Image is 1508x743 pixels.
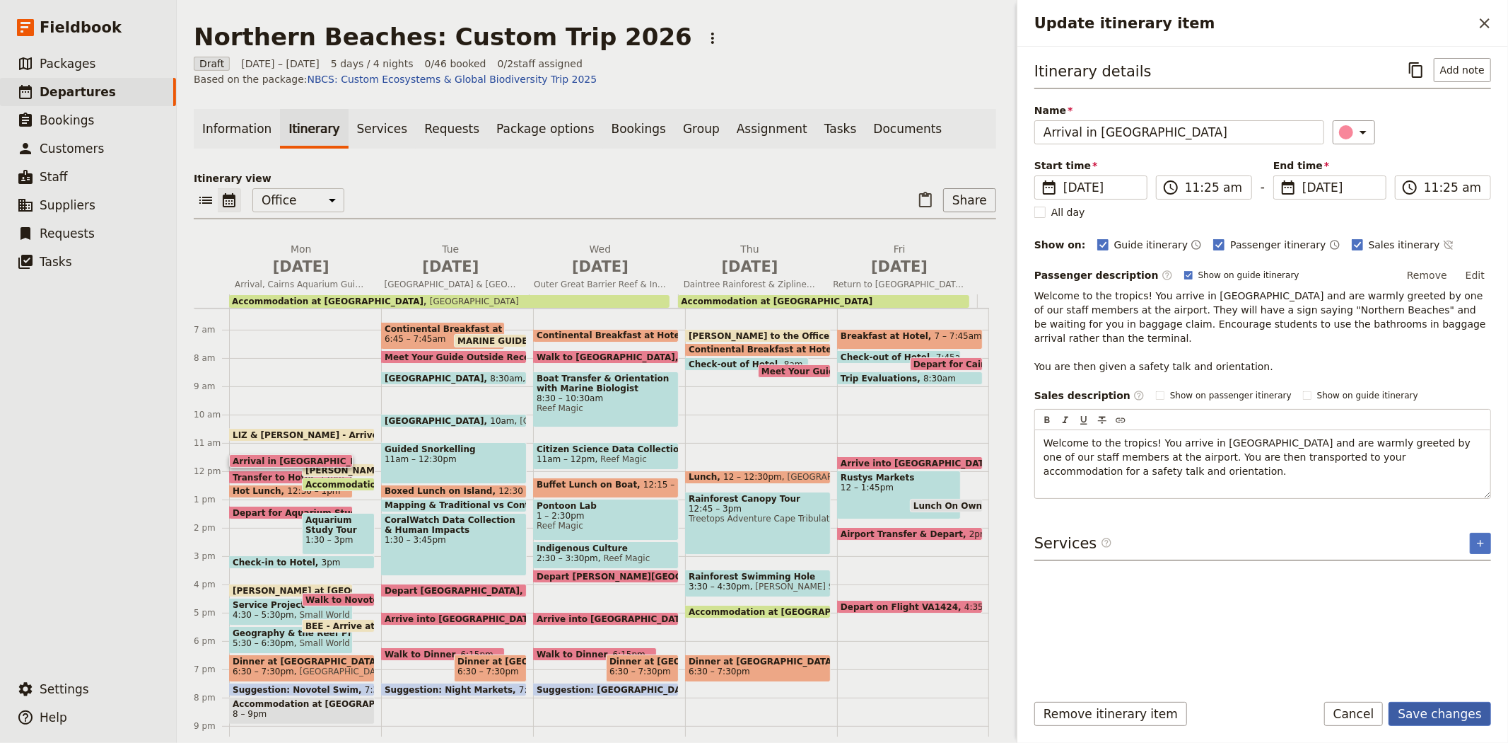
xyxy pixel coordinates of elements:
[194,494,229,505] div: 1 pm
[685,655,831,682] div: Dinner at [GEOGRAPHIC_DATA]6:30 – 7:30pm
[526,586,545,595] span: 4pm
[1063,179,1138,196] span: [DATE]
[533,647,657,661] div: Walk to Dinner6:15pm
[1162,270,1173,281] span: ​
[701,26,725,50] button: Actions
[305,515,371,535] span: Aquarium Study Tour
[498,486,551,496] span: 12:30 – 1pm
[40,17,122,38] span: Fieldbook
[537,501,675,511] span: Pontoon Lab
[385,614,544,623] span: Arrive into [GEOGRAPHIC_DATA]
[385,486,498,496] span: Boxed Lunch on Island
[935,331,982,347] span: 7 – 7:45am
[1114,238,1188,252] span: Guide itinerary
[461,650,493,659] span: 6:15pm
[454,334,527,347] div: MARINE GUIDES - Arrive at Office
[533,442,679,470] div: Citizen Science Data Collection & Species & Predator Identification11am – 12pmReef Magic
[235,242,368,277] h2: Mon
[685,357,809,371] div: Check-out of Hotel8am
[1473,11,1497,35] button: Close drawer
[537,444,675,454] span: Citizen Science Data Collection & Species & Predator Identification
[498,57,583,71] span: 0 / 2 staff assigned
[678,295,969,308] div: Accommodation at [GEOGRAPHIC_DATA]
[1324,702,1384,726] button: Cancel
[1034,238,1086,252] div: Show on:
[305,480,503,489] span: Accommodation at [GEOGRAPHIC_DATA]
[841,473,957,483] span: Rustys Markets
[1424,179,1482,196] input: ​
[609,667,671,676] span: 6:30 – 7:30pm
[1034,13,1473,34] h2: Update itinerary item
[689,607,887,616] span: Accommodation at [GEOGRAPHIC_DATA]
[416,109,488,149] a: Requests
[533,478,679,498] div: Buffet Lunch on Boat12:15 – 1pm
[305,595,591,604] span: Walk to Novotel for Service Project, Presentation & Dinner
[1101,537,1112,548] span: ​
[533,350,679,364] div: Walk to [GEOGRAPHIC_DATA]
[287,486,340,496] span: 12:30 – 1pm
[603,109,674,149] a: Bookings
[837,600,983,614] div: Depart on Flight VA14244:35pm
[689,359,784,369] span: Check-out of Hotel
[537,614,696,623] span: Arrive into [GEOGRAPHIC_DATA]
[302,513,375,555] div: Aquarium Study Tour1:30 – 3pm
[613,650,645,659] span: 6:15pm
[233,685,365,694] span: Suggestion: Novotel Swim
[40,113,94,127] span: Bookings
[1404,58,1428,82] button: Copy itinerary item
[1329,236,1340,253] button: Time shown on passenger itinerary
[533,541,679,569] div: Indigenous Culture2:30 – 3:30pmReef Magic
[537,685,703,694] span: Suggestion: [GEOGRAPHIC_DATA]
[229,697,375,725] div: Accommodation at [GEOGRAPHIC_DATA]8 – 9pm
[457,667,519,676] span: 6:30 – 7:30pm
[537,454,595,464] span: 11am – 12pm
[1434,58,1491,82] button: Add note
[537,521,675,531] span: Reef Magic
[1369,238,1440,252] span: Sales itinerary
[1273,159,1386,173] span: End time
[305,535,371,545] span: 1:30 – 3pm
[194,607,229,618] div: 5 pm
[684,256,817,277] span: [DATE]
[1133,390,1145,401] span: ​
[490,416,514,425] span: 10am
[533,612,679,626] div: Arrive into [GEOGRAPHIC_DATA]
[681,296,872,306] span: Accommodation at [GEOGRAPHIC_DATA]
[537,393,675,403] span: 8:30 – 10:30am
[1459,265,1491,286] button: Edit
[232,296,423,306] span: Accommodation at [GEOGRAPHIC_DATA]
[40,85,116,99] span: Departures
[689,572,827,582] span: Rainforest Swimming Hole
[194,381,229,392] div: 9 am
[381,485,527,498] div: Boxed Lunch on Island12:30 – 1pm
[1261,178,1265,200] span: -
[233,430,428,439] span: LIZ & [PERSON_NAME] - Arrive at Office
[689,331,836,340] span: [PERSON_NAME] to the Office
[837,471,961,519] div: Rustys Markets12 – 1:45pm
[689,667,750,676] span: 6:30 – 7:30pm
[1443,236,1454,253] button: Time not shown on sales itinerary
[385,256,518,277] span: [DATE]
[782,472,877,482] span: [GEOGRAPHIC_DATA]
[533,371,679,427] div: Boat Transfer & Orientation with Marine Biologist8:30 – 10:30amReef Magic
[537,403,675,413] span: Reef Magic
[381,499,527,512] div: Mapping & Traditional vs Contemporary Management Activity
[233,628,349,638] span: Geography & the Reef Presentation
[381,513,527,576] div: CoralWatch Data Collection & Human Impacts1:30 – 3:45pm
[308,74,597,85] a: NBCS: Custom Ecosystems & Global Biodiversity Trip 2025
[40,142,104,156] span: Customers
[689,494,827,504] span: Rainforest Canopy Tour
[609,657,675,667] span: Dinner at [GEOGRAPHIC_DATA]
[385,500,686,510] span: Mapping & Traditional vs Contemporary Management Activity
[537,511,675,521] span: 1 – 2:30pm
[233,586,433,595] span: [PERSON_NAME] at [GEOGRAPHIC_DATA]
[349,109,416,149] a: Services
[684,242,817,277] h2: Thu
[229,279,373,290] span: Arrival, Cairns Aquarium Guided Study Tour, Service Project and Geography & The Reef Presentation
[865,109,950,149] a: Documents
[678,279,822,290] span: Daintree Rainforest & Zipline Canopy Tour
[381,683,527,696] div: Suggestion: Night Markets7:30pm
[294,667,389,676] span: [GEOGRAPHIC_DATA]
[1034,702,1187,726] button: Remove itinerary item
[233,699,371,709] span: Accommodation at [GEOGRAPHIC_DATA]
